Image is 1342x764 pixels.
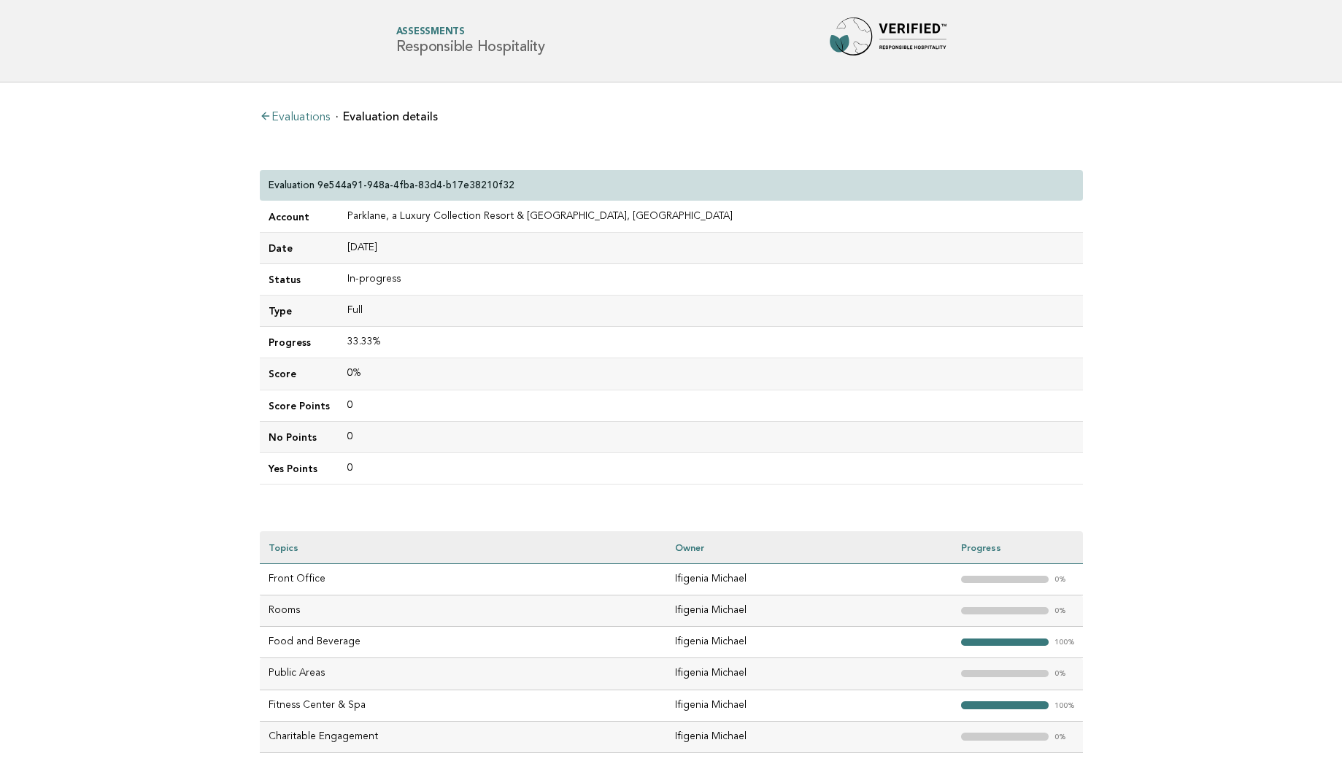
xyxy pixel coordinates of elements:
td: Charitable Engagement [260,721,667,752]
td: Rooms [260,595,667,627]
strong: "> [961,638,1049,647]
td: Date [260,233,339,264]
strong: "> [961,701,1049,709]
td: Parklane, a Luxury Collection Resort & [GEOGRAPHIC_DATA], [GEOGRAPHIC_DATA] [339,201,1083,233]
td: Full [339,296,1083,327]
em: 100% [1054,702,1074,710]
td: 0 [339,421,1083,452]
th: Topics [260,531,667,564]
th: Progress [952,531,1083,564]
th: Owner [666,531,952,564]
td: 0% [339,358,1083,390]
td: Front Office [260,564,667,595]
em: 0% [1054,576,1068,584]
p: Evaluation 9e544a91-948a-4fba-83d4-b17e38210f32 [269,179,514,192]
img: Forbes Travel Guide [830,18,946,64]
td: Yes Points [260,452,339,484]
td: Status [260,264,339,296]
li: Evaluation details [336,111,438,123]
em: 0% [1054,670,1068,678]
td: Ifigenia Michael [666,564,952,595]
td: In-progress [339,264,1083,296]
td: 33.33% [339,327,1083,358]
td: Ifigenia Michael [666,658,952,690]
td: Ifigenia Michael [666,627,952,658]
a: Evaluations [260,112,330,123]
h1: Responsible Hospitality [396,28,545,55]
td: Account [260,201,339,233]
td: No Points [260,421,339,452]
td: 0 [339,452,1083,484]
td: Progress [260,327,339,358]
td: Ifigenia Michael [666,721,952,752]
td: Food and Beverage [260,627,667,658]
td: Public Areas [260,658,667,690]
td: Score Points [260,390,339,421]
em: 100% [1054,638,1074,647]
td: Ifigenia Michael [666,690,952,721]
span: Assessments [396,28,545,37]
td: [DATE] [339,233,1083,264]
em: 0% [1054,733,1068,741]
td: Score [260,358,339,390]
td: 0 [339,390,1083,421]
td: Fitness Center & Spa [260,690,667,721]
td: Ifigenia Michael [666,595,952,627]
td: Type [260,296,339,327]
em: 0% [1054,607,1068,615]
